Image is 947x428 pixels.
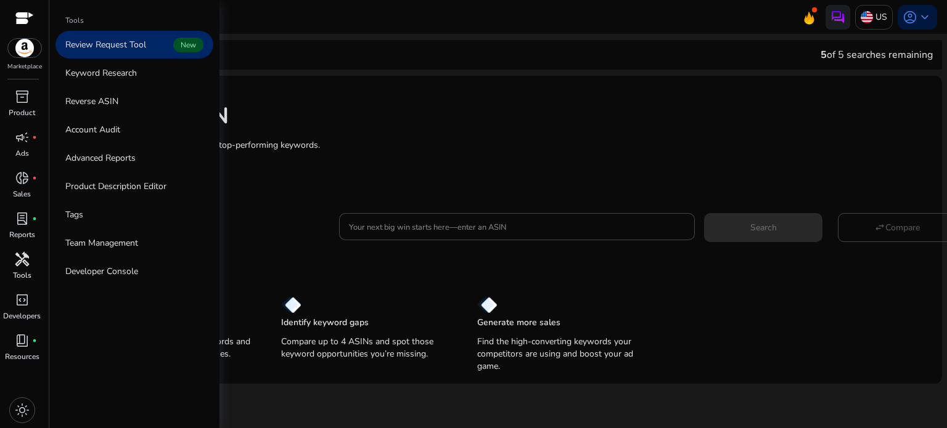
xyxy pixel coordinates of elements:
img: diamond.svg [477,296,498,313]
p: Account Audit [65,123,120,136]
p: US [875,6,887,28]
span: New [173,38,203,52]
span: book_4 [15,333,30,348]
span: handyman [15,252,30,267]
div: of 5 searches remaining [821,47,933,62]
span: code_blocks [15,293,30,307]
p: Product [9,107,35,118]
p: Team Management [65,236,138,249]
span: account_circle [903,10,917,25]
span: fiber_manual_record [32,338,37,343]
p: Identify keyword gaps [281,317,369,329]
p: Resources [5,351,39,362]
span: fiber_manual_record [32,135,37,140]
p: Advanced Reports [65,151,136,164]
p: Enter up to 4 ASINs and find their top-performing keywords. [85,139,930,151]
span: inventory_2 [15,89,30,104]
p: Sales [13,188,31,200]
span: light_mode [15,403,30,418]
p: Find the high-converting keywords your competitors are using and boost your ad game. [477,336,649,373]
p: Tools [65,15,84,26]
p: Keyword Research [65,67,137,79]
span: fiber_manual_record [32,216,37,221]
p: Reverse ASIN [65,95,118,108]
p: Tools [13,270,31,281]
p: Developers [3,310,41,321]
img: diamond.svg [281,296,301,313]
p: Developer Console [65,265,138,278]
p: Generate more sales [477,317,560,329]
span: 5 [821,48,827,62]
p: Product Description Editor [65,180,166,193]
img: us.svg [861,11,873,23]
p: Reports [9,229,35,240]
h1: Reverse ASIN [85,103,930,129]
p: Marketplace [7,62,42,71]
span: lab_profile [15,211,30,226]
p: Review Request Tool [65,38,146,51]
span: donut_small [15,171,30,185]
p: Tags [65,208,83,221]
span: fiber_manual_record [32,176,37,180]
span: keyboard_arrow_down [917,10,932,25]
p: Compare up to 4 ASINs and spot those keyword opportunities you’re missing. [281,336,453,360]
p: Ads [15,148,29,159]
img: amazon.svg [8,39,41,57]
span: campaign [15,130,30,145]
